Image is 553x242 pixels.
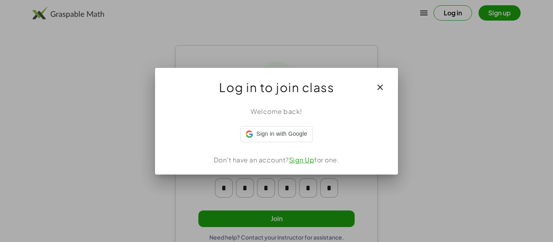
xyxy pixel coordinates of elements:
span: Sign in with Google [256,130,307,138]
span: Log in to join class [219,78,334,97]
div: Welcome back! [165,107,388,116]
div: Sign in with Google [240,126,312,142]
div: Don't have an account? for one. [165,155,388,165]
a: Sign Up [289,156,315,164]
